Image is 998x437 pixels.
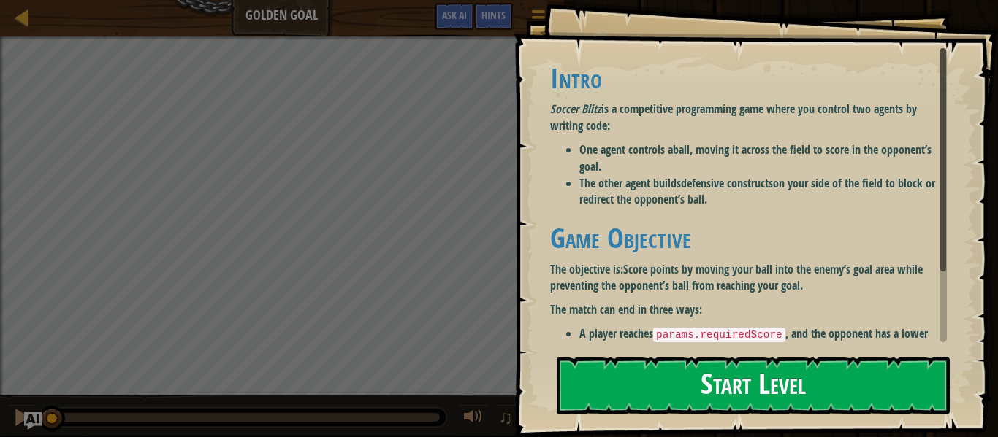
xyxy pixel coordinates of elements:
p: The objective is: [550,261,947,295]
li: A player reaches , and the opponent has a lower score. [579,325,947,359]
span: Hints [481,8,506,22]
em: Soccer Blitz [550,101,601,117]
button: Ask AI [435,3,474,30]
code: params.requiredScore [653,328,785,342]
button: Ctrl + P: Pause [7,404,37,434]
p: The match can end in three ways: [550,301,947,318]
button: Start Level [557,357,950,414]
span: ♫ [498,406,513,428]
h1: Intro [550,63,947,93]
span: Ask AI [442,8,467,22]
button: Ask AI [24,412,42,430]
strong: defensive constructs [681,175,773,191]
button: ♫ [495,404,520,434]
h1: Game Objective [550,223,947,253]
p: is a competitive programming game where you control two agents by writing code: [550,101,947,134]
strong: ball [673,142,690,158]
li: The other agent builds on your side of the field to block or redirect the opponent’s ball. [579,175,947,209]
button: Adjust volume [459,404,488,434]
strong: Score points by moving your ball into the enemy’s goal area while preventing the opponent’s ball ... [550,261,923,294]
li: One agent controls a , moving it across the field to score in the opponent’s goal. [579,142,947,175]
